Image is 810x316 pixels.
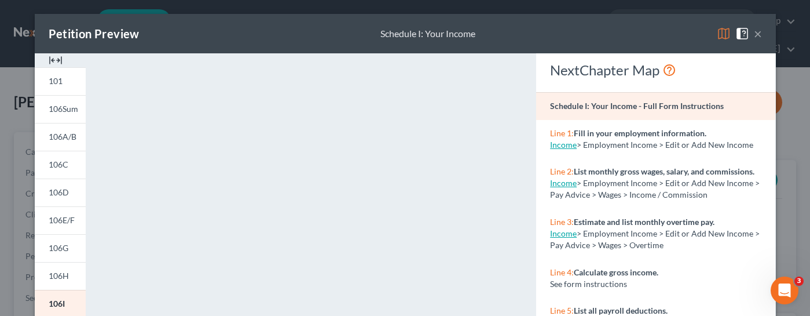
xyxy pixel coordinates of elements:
[49,104,78,114] span: 106Sum
[794,277,804,286] span: 3
[49,53,63,67] img: expand-e0f6d898513216a626fdd78e52531dac95497ffd26381d4c15ee2fc46db09dca.svg
[550,217,574,227] span: Line 3:
[49,299,65,308] span: 106I
[550,166,574,176] span: Line 2:
[35,151,86,179] a: 106C
[380,27,475,41] div: Schedule I: Your Income
[35,123,86,151] a: 106A/B
[49,243,68,253] span: 106G
[35,234,86,262] a: 106G
[35,67,86,95] a: 101
[49,215,75,225] span: 106E/F
[574,128,706,138] strong: Fill in your employment information.
[550,101,724,111] strong: Schedule I: Your Income - Full Form Instructions
[574,217,714,227] strong: Estimate and list monthly overtime pay.
[754,27,762,41] button: ×
[35,206,86,234] a: 106E/F
[574,267,658,277] strong: Calculate gross income.
[35,179,86,206] a: 106D
[49,76,63,86] span: 101
[550,306,574,315] span: Line 5:
[550,178,577,188] a: Income
[717,27,731,41] img: map-eea8200ae884c6f1103ae1953ef3d486a96c86aabb227e865a55264e3737af1f.svg
[577,140,753,150] span: > Employment Income > Edit or Add New Income
[49,187,69,197] span: 106D
[550,140,577,150] a: Income
[550,279,627,289] span: See form instructions
[574,166,754,176] strong: List monthly gross wages, salary, and commissions.
[49,26,140,42] div: Petition Preview
[550,228,577,238] a: Income
[550,228,760,250] span: > Employment Income > Edit or Add New Income > Pay Advice > Wages > Overtime
[735,27,749,41] img: help-close-5ba153eb36485ed6c1ea00a893f15db1cb9b99d6cae46e1a8edb6c62d00a1a76.svg
[771,277,798,304] iframe: Intercom live chat
[550,61,761,79] div: NextChapter Map
[550,178,760,199] span: > Employment Income > Edit or Add New Income > Pay Advice > Wages > Income / Commission
[550,267,574,277] span: Line 4:
[49,271,69,281] span: 106H
[35,262,86,290] a: 106H
[49,159,68,169] span: 106C
[550,128,574,138] span: Line 1:
[49,132,76,141] span: 106A/B
[35,95,86,123] a: 106Sum
[574,306,668,315] strong: List all payroll deductions.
